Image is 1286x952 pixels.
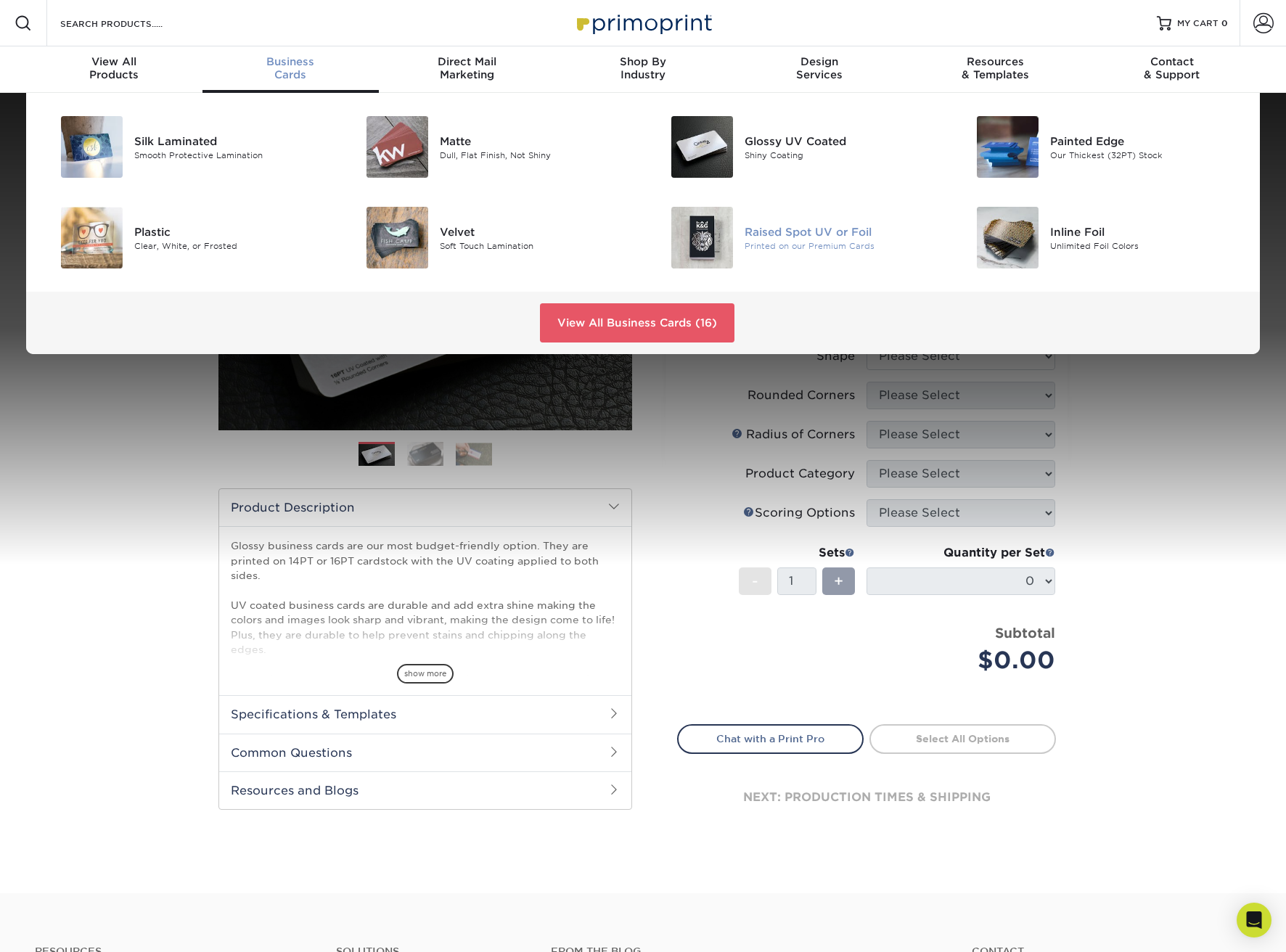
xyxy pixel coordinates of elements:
img: Primoprint [570,7,716,38]
a: Inline Foil Business Cards Inline Foil Unlimited Foil Colors [959,201,1243,274]
a: Direct MailMarketing [379,46,555,93]
div: Smooth Protective Lamination [134,149,327,161]
div: next: production times & shipping [677,754,1056,841]
a: Glossy UV Coated Business Cards Glossy UV Coated Shiny Coating [654,110,938,184]
div: Matte [440,133,632,149]
a: Matte Business Cards Matte Dull, Flat Finish, Not Shiny [349,110,633,184]
a: View AllProducts [26,46,202,93]
div: Clear, White, or Frosted [134,239,327,252]
img: Inline Foil Business Cards [977,207,1039,268]
div: Dull, Flat Finish, Not Shiny [440,149,632,161]
a: View All Business Cards (16) [540,303,734,342]
iframe: Google Customer Reviews [4,908,123,947]
img: Raised Spot UV or Foil Business Cards [671,207,733,268]
img: Matte Business Cards [366,116,428,178]
span: Resources [907,55,1084,68]
img: Velvet Business Cards [366,207,428,268]
strong: Subtotal [995,625,1055,641]
span: 0 [1221,18,1228,28]
img: Painted Edge Business Cards [977,116,1039,178]
img: Silk Laminated Business Cards [61,116,123,178]
a: DesignServices [731,46,907,93]
div: Plastic [134,223,327,239]
div: Our Thickest (32PT) Stock [1050,149,1242,161]
a: Velvet Business Cards Velvet Soft Touch Lamination [349,201,633,274]
div: Inline Foil [1050,223,1242,239]
div: Velvet [440,223,632,239]
span: + [834,570,843,592]
a: BusinessCards [202,46,379,93]
div: Painted Edge [1050,133,1242,149]
div: Printed on our Premium Cards [745,239,937,252]
h2: Resources and Blogs [219,771,631,809]
div: Glossy UV Coated [745,133,937,149]
div: Open Intercom Messenger [1237,903,1271,937]
a: Contact& Support [1084,46,1260,93]
span: - [752,570,758,592]
a: Select All Options [869,724,1056,753]
div: & Support [1084,55,1260,81]
img: Glossy UV Coated Business Cards [671,116,733,178]
a: Resources& Templates [907,46,1084,93]
span: show more [397,664,454,684]
div: Soft Touch Lamination [440,239,632,252]
div: Services [731,55,907,81]
a: Plastic Business Cards Plastic Clear, White, or Frosted [44,201,327,274]
span: Direct Mail [379,55,555,68]
span: View All [26,55,202,68]
span: Contact [1084,55,1260,68]
span: Shop By [555,55,732,68]
a: Silk Laminated Business Cards Silk Laminated Smooth Protective Lamination [44,110,327,184]
a: Raised Spot UV or Foil Business Cards Raised Spot UV or Foil Printed on our Premium Cards [654,201,938,274]
a: Painted Edge Business Cards Painted Edge Our Thickest (32PT) Stock [959,110,1243,184]
span: Design [731,55,907,68]
div: $0.00 [877,643,1055,678]
div: & Templates [907,55,1084,81]
h2: Common Questions [219,734,631,771]
div: Products [26,55,202,81]
img: Plastic Business Cards [61,207,123,268]
span: MY CART [1177,17,1219,30]
div: Industry [555,55,732,81]
a: Shop ByIndustry [555,46,732,93]
div: Cards [202,55,379,81]
h2: Specifications & Templates [219,695,631,733]
div: Shiny Coating [745,149,937,161]
div: Marketing [379,55,555,81]
div: Silk Laminated [134,133,327,149]
div: Raised Spot UV or Foil [745,223,937,239]
span: Business [202,55,379,68]
a: Chat with a Print Pro [677,724,864,753]
div: Unlimited Foil Colors [1050,239,1242,252]
input: SEARCH PRODUCTS..... [59,15,200,32]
